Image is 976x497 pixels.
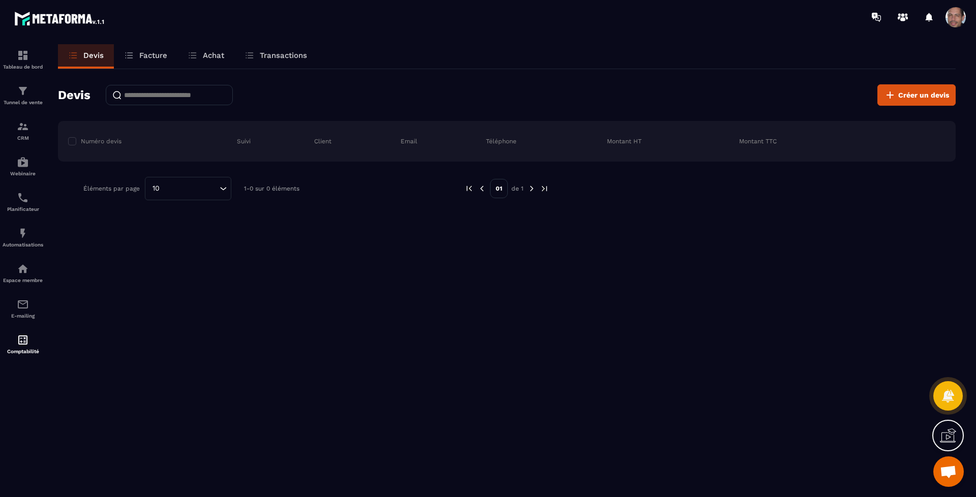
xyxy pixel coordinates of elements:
[3,206,43,212] p: Planificateur
[3,313,43,319] p: E-mailing
[58,44,114,69] a: Devis
[58,85,90,105] h2: Devis
[237,137,251,145] p: Suivi
[314,137,331,145] p: Client
[14,9,106,27] img: logo
[527,184,536,193] img: next
[477,184,486,193] img: prev
[17,334,29,346] img: accountant
[3,291,43,326] a: emailemailE-mailing
[540,184,549,193] img: next
[17,156,29,168] img: automations
[203,51,224,60] p: Achat
[877,84,956,106] button: Créer un devis
[401,137,417,145] p: Email
[17,120,29,133] img: formation
[163,183,217,194] input: Search for option
[3,64,43,70] p: Tableau de bord
[3,184,43,220] a: schedulerschedulerPlanificateur
[81,137,121,145] p: Numéro devis
[145,177,231,200] div: Search for option
[465,184,474,193] img: prev
[3,135,43,141] p: CRM
[898,90,949,100] span: Créer un devis
[3,326,43,362] a: accountantaccountantComptabilité
[244,185,299,192] p: 1-0 sur 0 éléments
[17,298,29,310] img: email
[3,148,43,184] a: automationsautomationsWebinaire
[511,184,524,193] p: de 1
[490,179,508,198] p: 01
[17,227,29,239] img: automations
[17,263,29,275] img: automations
[3,277,43,283] p: Espace membre
[486,137,516,145] p: Téléphone
[3,100,43,105] p: Tunnel de vente
[3,171,43,176] p: Webinaire
[3,42,43,77] a: formationformationTableau de bord
[933,456,964,487] a: Ouvrir le chat
[149,183,163,194] span: 10
[607,137,642,145] p: Montant HT
[83,185,140,192] p: Éléments par page
[83,51,104,60] p: Devis
[17,85,29,97] img: formation
[3,255,43,291] a: automationsautomationsEspace membre
[3,113,43,148] a: formationformationCRM
[739,137,777,145] p: Montant TTC
[139,51,167,60] p: Facture
[3,77,43,113] a: formationformationTunnel de vente
[17,192,29,204] img: scheduler
[3,220,43,255] a: automationsautomationsAutomatisations
[114,44,177,69] a: Facture
[3,349,43,354] p: Comptabilité
[3,242,43,247] p: Automatisations
[260,51,307,60] p: Transactions
[17,49,29,61] img: formation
